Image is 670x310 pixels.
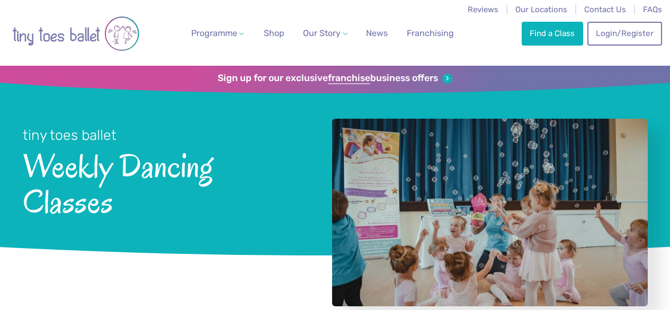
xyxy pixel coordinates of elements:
a: FAQs [643,5,662,14]
a: Franchising [403,23,458,44]
small: tiny toes ballet [23,127,117,144]
a: Our Locations [515,5,567,14]
a: Sign up for our exclusivefranchisebusiness offers [218,73,452,84]
span: Our Story [303,28,341,38]
a: Login/Register [587,22,662,45]
strong: franchise [328,73,370,84]
span: Shop [264,28,284,38]
span: Programme [191,28,237,38]
img: tiny toes ballet [12,7,139,60]
a: Our Story [299,23,352,44]
a: Reviews [468,5,498,14]
a: Programme [187,23,248,44]
a: Shop [260,23,289,44]
span: Weekly Dancing Classes [23,145,304,219]
span: News [366,28,388,38]
a: News [362,23,392,44]
a: Contact Us [584,5,626,14]
span: Franchising [407,28,454,38]
a: Find a Class [522,22,583,45]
